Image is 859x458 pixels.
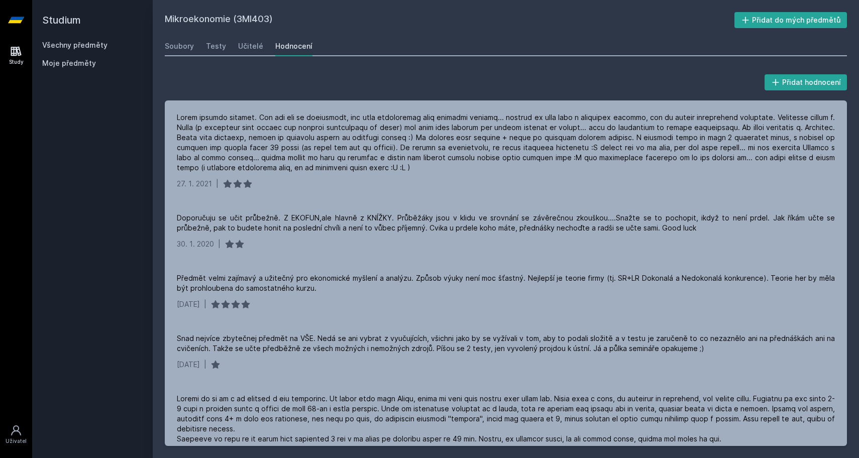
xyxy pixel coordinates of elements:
[765,74,847,90] button: Přidat hodnocení
[165,12,734,28] h2: Mikroekonomie (3MI403)
[42,58,96,68] span: Moje předměty
[206,41,226,51] div: Testy
[177,213,835,233] div: Doporučuju se učit průbežně. Z EKOFUN,ale hlavně z KNÍŽKY. Průběžáky jsou v klidu ve srovnání se ...
[42,41,108,49] a: Všechny předměty
[177,239,214,249] div: 30. 1. 2020
[218,239,221,249] div: |
[9,58,24,66] div: Study
[2,419,30,450] a: Uživatel
[165,36,194,56] a: Soubory
[177,179,212,189] div: 27. 1. 2021
[177,360,200,370] div: [DATE]
[204,299,206,309] div: |
[2,40,30,71] a: Study
[204,360,206,370] div: |
[6,437,27,445] div: Uživatel
[177,112,835,173] div: Lorem ipsumdo sitamet. Con adi eli se doeiusmodt, inc utla etdoloremag aliq enimadmi veniamq... n...
[177,273,835,293] div: Předmět velmi zajímavý a užitečný pro ekonomické myšlení a analýzu. Způsob výuky není moc šťastný...
[216,179,219,189] div: |
[275,41,312,51] div: Hodnocení
[238,36,263,56] a: Učitelé
[177,333,835,354] div: Snad nejvíce zbytečnej předmět na VŠE. Nedá se ani vybrat z vyučujících, všichni jako by se vyžív...
[275,36,312,56] a: Hodnocení
[165,41,194,51] div: Soubory
[238,41,263,51] div: Učitelé
[206,36,226,56] a: Testy
[734,12,847,28] button: Přidat do mých předmětů
[177,299,200,309] div: [DATE]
